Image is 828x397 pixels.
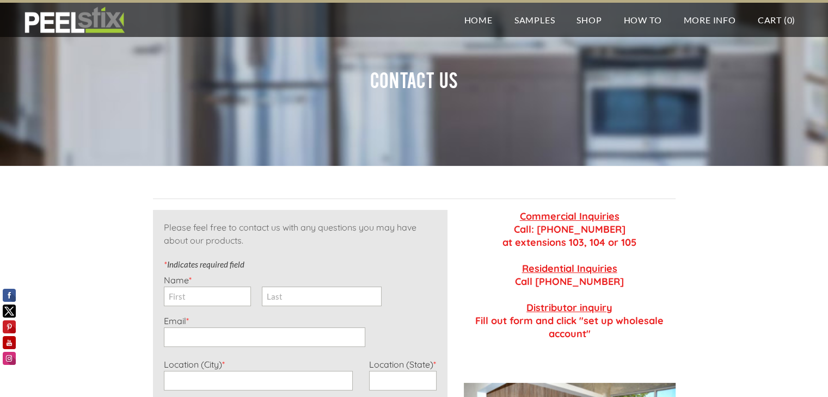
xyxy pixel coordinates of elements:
[475,210,664,340] strong: Call: [PHONE_NUMBER] at extensions 103, 104 or 105 Call [PHONE_NUMBER] ​Fill out form and click "...
[566,3,612,37] a: Shop
[520,210,620,222] u: Commercial Inquiries
[369,359,436,370] label: Location (State)
[522,262,617,275] u: Residential Inquiries
[164,222,416,246] span: Please feel free to contact us with any questions you may have about our products.
[504,3,566,37] a: Samples
[453,3,504,37] a: Home
[164,315,189,326] label: Email
[747,3,806,37] a: Cart (0)
[153,52,676,114] h2: ​
[672,3,746,37] a: More Info
[164,259,244,269] label: Indicates required field
[22,7,127,34] img: REFACE SUPPLIES
[370,67,458,91] font: Contact US
[164,287,251,306] input: First
[164,275,192,286] label: Name
[164,359,225,370] label: Location (City)
[613,3,673,37] a: How To
[262,287,382,306] input: Last
[526,301,612,314] u: Distributor inquiry
[787,15,792,25] span: 0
